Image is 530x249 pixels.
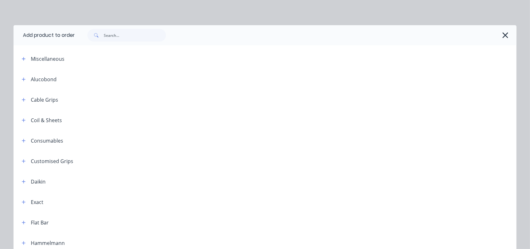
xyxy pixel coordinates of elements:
[14,25,75,45] div: Add product to order
[31,96,58,104] div: Cable Grips
[104,29,166,42] input: Search...
[31,116,62,124] div: Coil & Sheets
[31,219,49,226] div: Flat Bar
[31,55,64,63] div: Miscellaneous
[31,239,65,247] div: Hammelmann
[31,157,73,165] div: Customised Grips
[31,76,57,83] div: Alucobond
[31,137,63,144] div: Consumables
[31,198,43,206] div: Exact
[31,178,46,185] div: Daikin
